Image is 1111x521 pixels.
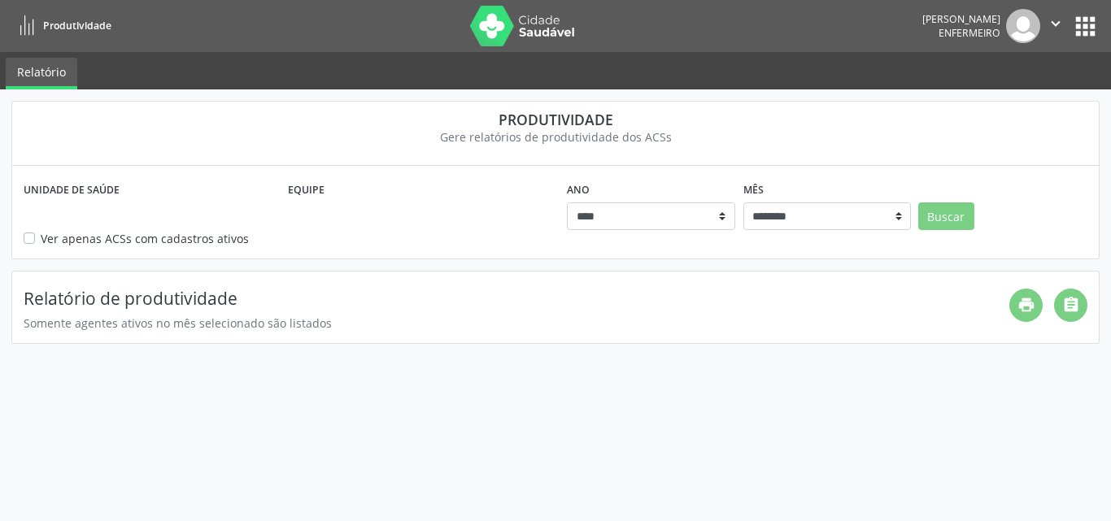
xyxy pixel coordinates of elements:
[24,315,1009,332] div: Somente agentes ativos no mês selecionado são listados
[24,289,1009,309] h4: Relatório de produtividade
[288,177,325,202] label: Equipe
[567,177,590,202] label: Ano
[24,177,120,202] label: Unidade de saúde
[1006,9,1040,43] img: img
[743,177,764,202] label: Mês
[6,58,77,89] a: Relatório
[41,230,249,247] label: Ver apenas ACSs com cadastros ativos
[11,12,111,39] a: Produtividade
[918,202,974,230] button: Buscar
[24,128,1087,145] div: Gere relatórios de produtividade dos ACSs
[24,111,1087,128] div: Produtividade
[939,26,1000,40] span: Enfermeiro
[1040,9,1071,43] button: 
[922,12,1000,26] div: [PERSON_NAME]
[43,19,111,33] span: Produtividade
[1047,15,1065,33] i: 
[1071,12,1100,41] button: apps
